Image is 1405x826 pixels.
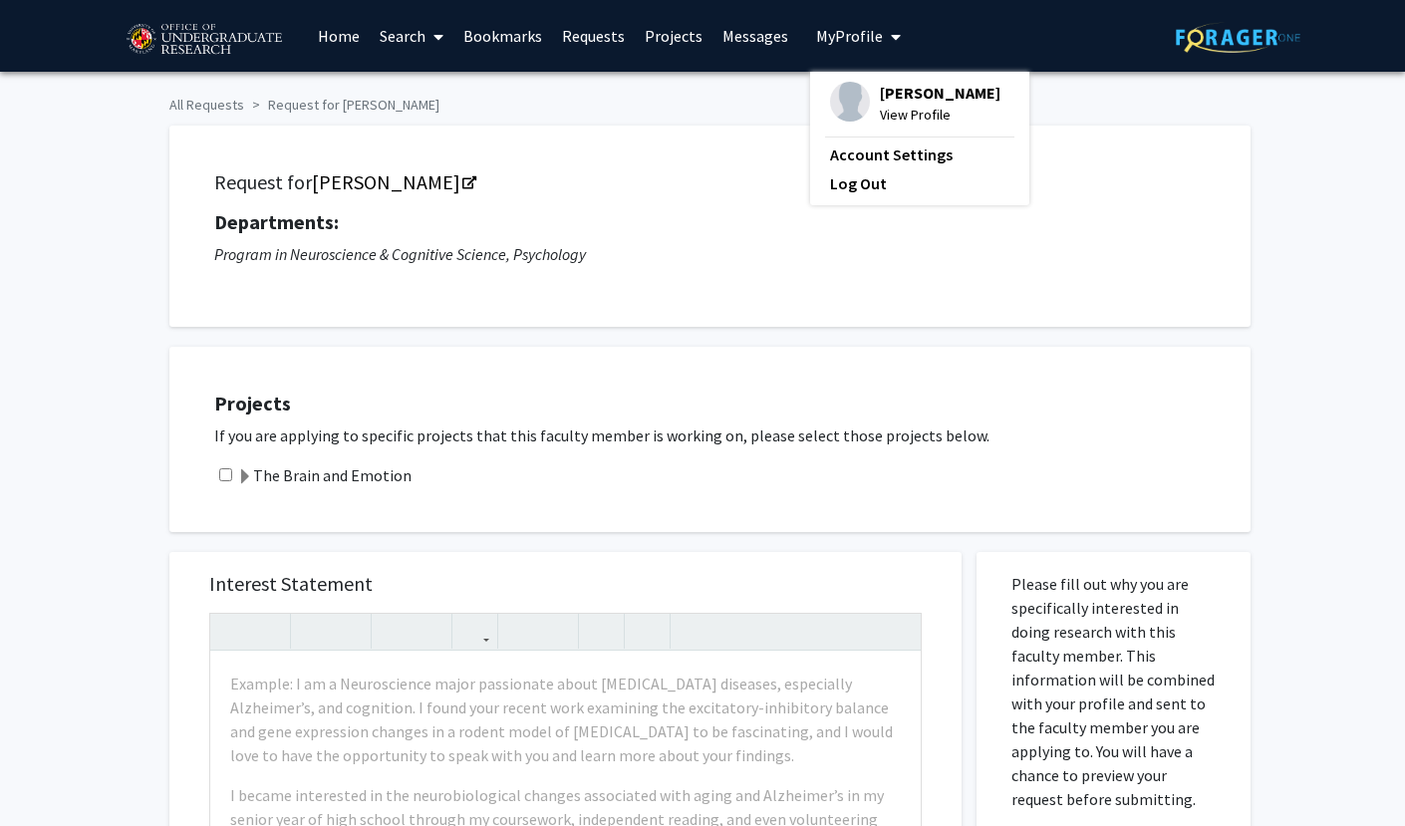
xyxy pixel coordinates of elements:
a: All Requests [169,96,244,114]
a: Home [308,1,370,71]
img: University of Maryland Logo [120,15,288,65]
h5: Interest Statement [209,572,922,596]
a: Bookmarks [453,1,552,71]
button: Undo (Ctrl + Z) [215,614,250,649]
button: Subscript [412,614,446,649]
a: Search [370,1,453,71]
span: View Profile [880,104,1000,126]
p: Example: I am a Neuroscience major passionate about [MEDICAL_DATA] diseases, especially Alzheimer... [230,672,901,767]
button: Strong (Ctrl + B) [296,614,331,649]
button: Superscript [377,614,412,649]
button: Redo (Ctrl + Y) [250,614,285,649]
button: Ordered list [538,614,573,649]
a: Messages [712,1,798,71]
button: Remove format [584,614,619,649]
ol: breadcrumb [169,87,1236,116]
span: [PERSON_NAME] [880,82,1000,104]
div: Profile Picture[PERSON_NAME]View Profile [830,82,1000,126]
a: Requests [552,1,635,71]
i: Program in Neuroscience & Cognitive Science, Psychology [214,244,586,264]
li: Request for [PERSON_NAME] [244,95,439,116]
span: My Profile [816,26,883,46]
button: Link [457,614,492,649]
img: Profile Picture [830,82,870,122]
a: Log Out [830,171,1009,195]
button: Fullscreen [881,614,916,649]
strong: Projects [214,391,291,415]
button: Emphasis (Ctrl + I) [331,614,366,649]
p: If you are applying to specific projects that this faculty member is working on, please select th... [214,423,1231,447]
label: The Brain and Emotion [237,463,412,487]
a: Opens in a new tab [312,169,474,194]
button: Insert horizontal rule [630,614,665,649]
button: Unordered list [503,614,538,649]
h5: Request for [214,170,1206,194]
img: ForagerOne Logo [1176,22,1300,53]
iframe: Chat [15,736,85,811]
a: Account Settings [830,142,1009,166]
a: Projects [635,1,712,71]
strong: Departments: [214,209,339,234]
